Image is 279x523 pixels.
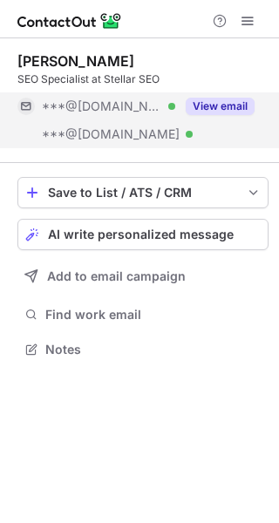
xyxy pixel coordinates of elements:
[17,337,269,362] button: Notes
[45,307,262,323] span: Find work email
[48,186,238,200] div: Save to List / ATS / CRM
[17,261,269,292] button: Add to email campaign
[17,177,269,208] button: save-profile-one-click
[45,342,262,357] span: Notes
[17,52,134,70] div: [PERSON_NAME]
[48,228,234,241] span: AI write personalized message
[17,219,269,250] button: AI write personalized message
[17,302,269,327] button: Find work email
[186,98,255,115] button: Reveal Button
[17,10,122,31] img: ContactOut v5.3.10
[42,126,180,142] span: ***@[DOMAIN_NAME]
[47,269,186,283] span: Add to email campaign
[42,98,162,114] span: ***@[DOMAIN_NAME]
[17,71,269,87] div: SEO Specialist at Stellar SEO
